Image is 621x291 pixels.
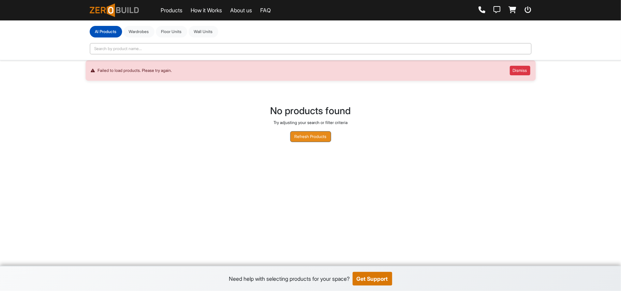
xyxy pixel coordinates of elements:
[230,6,252,14] a: About us
[191,6,222,14] a: How it Works
[510,66,530,75] button: Dismiss
[86,120,536,126] p: Try adjusting your search or filter criteria
[86,105,536,117] h3: No products found
[290,131,331,142] button: Refresh Products
[229,275,350,283] div: Need help with selecting products for your space?
[260,6,271,14] a: FAQ
[525,6,532,14] a: Logout
[90,43,532,55] input: Search by product name...
[161,6,182,14] a: Products
[91,67,172,74] span: Failed to load products. Please try again.
[189,26,218,37] button: Wall Units
[90,26,122,37] button: Al Products
[123,26,154,37] button: Wardrobes
[90,3,139,17] img: ZeroBuild logo
[353,272,392,286] button: Get Support
[156,26,187,37] button: Floor Units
